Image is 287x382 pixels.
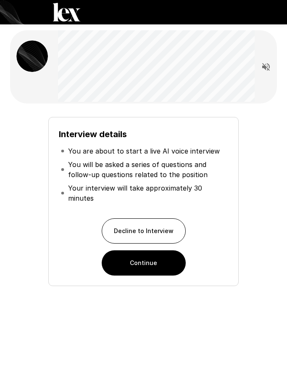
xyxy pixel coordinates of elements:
button: Decline to Interview [102,218,186,244]
button: Continue [102,250,186,276]
img: lex_avatar2.png [16,40,48,72]
button: Read questions aloud [258,58,274,75]
p: You will be asked a series of questions and follow-up questions related to the position [68,159,226,180]
p: You are about to start a live AI voice interview [68,146,220,156]
b: Interview details [59,129,127,139]
p: Your interview will take approximately 30 minutes [68,183,226,203]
